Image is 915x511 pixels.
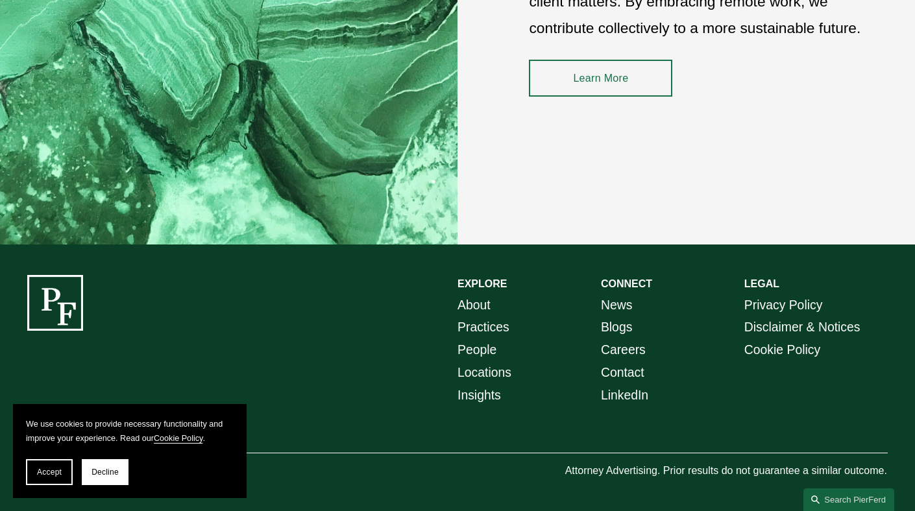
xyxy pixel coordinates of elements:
[744,316,860,339] a: Disclaimer & Notices
[529,60,672,97] a: Learn More
[803,488,894,511] a: Search this site
[744,339,820,361] a: Cookie Policy
[457,316,509,339] a: Practices
[37,468,62,477] span: Accept
[26,417,234,446] p: We use cookies to provide necessary functionality and improve your experience. Read our .
[457,294,491,316] a: About
[744,278,779,289] strong: LEGAL
[744,294,823,316] a: Privacy Policy
[91,468,119,477] span: Decline
[457,278,507,289] strong: EXPLORE
[601,384,648,407] a: LinkedIn
[601,294,632,316] a: News
[457,384,501,407] a: Insights
[565,462,888,481] p: Attorney Advertising. Prior results do not guarantee a similar outcome.
[601,316,632,339] a: Blogs
[601,278,652,289] strong: CONNECT
[26,459,73,485] button: Accept
[457,361,511,384] a: Locations
[601,339,646,361] a: Careers
[601,361,644,384] a: Contact
[457,339,496,361] a: People
[82,459,128,485] button: Decline
[13,404,247,498] section: Cookie banner
[154,434,202,443] a: Cookie Policy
